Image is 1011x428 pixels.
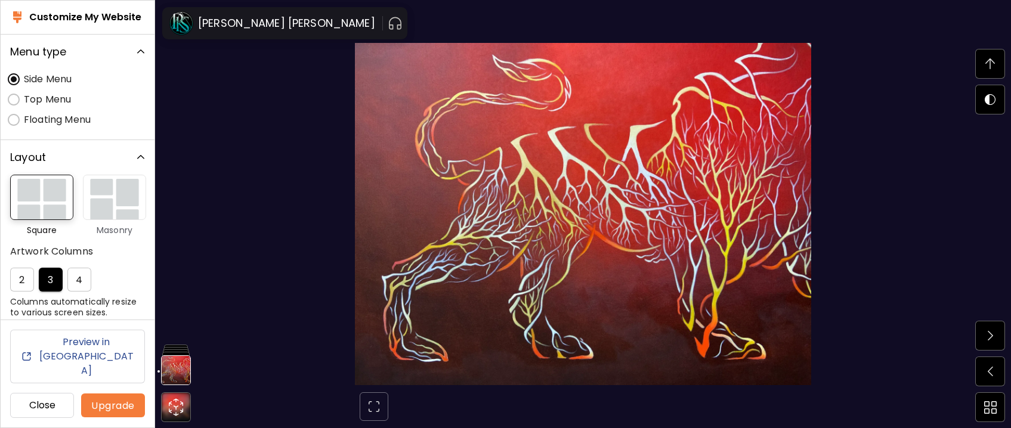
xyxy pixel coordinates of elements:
button: 2 [10,268,34,291]
span: Floating Menu [24,113,91,127]
img: rightChevron [135,151,147,163]
h6: Close [20,398,64,413]
div: Menu type [1,35,154,69]
h6: Columns automatically resize to various screen sizes. [10,296,145,318]
h6: Preview in [GEOGRAPHIC_DATA] [38,335,135,378]
span: 4 [74,274,85,286]
a: Preview in [GEOGRAPHIC_DATA] [10,330,145,383]
button: 3 [39,268,63,291]
p: Menu type [10,44,67,60]
img: MASONRY [83,175,146,220]
button: Upgrade [81,393,145,417]
span: Side Menu [24,72,72,86]
h6: Masonry [83,225,146,235]
img: icon [20,351,33,362]
h6: Square [10,225,73,235]
img: rightChevron [135,46,147,58]
button: pauseOutline IconGradient Icon [233,14,248,33]
div: Menu type [1,175,154,397]
button: 4 [67,268,91,291]
div: Layout [1,140,154,175]
a: Close [10,393,74,418]
div: Menu type [1,69,154,139]
span: 3 [45,274,57,286]
h5: Customize My Website [29,11,141,24]
span: Upgrade [91,399,135,412]
div: FLOATING_NAVIGATION [10,110,145,130]
h6: Artwork Columns [10,245,145,258]
p: Layout [10,150,46,165]
div: SIDE_NAVIGATION [10,69,145,89]
h6: [PERSON_NAME] [PERSON_NAME] [43,16,220,30]
div: animation [11,398,30,417]
span: 2 [17,274,27,286]
img: paintBrush [10,10,24,24]
img: GRID [10,175,73,220]
span: Top Menu [24,92,71,107]
div: TOP_NAVIGATION [10,89,145,110]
